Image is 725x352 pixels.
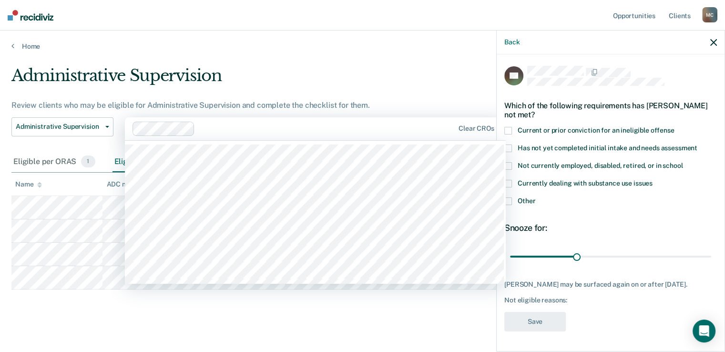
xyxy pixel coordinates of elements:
span: Has not yet completed initial intake and needs assessment [518,144,697,152]
div: Clear CROs [459,124,494,133]
div: [PERSON_NAME] may be surfaced again on or after [DATE]. [504,280,717,289]
span: 1 [81,155,95,168]
span: Other [518,197,535,205]
div: Eligible per ORAS [11,152,97,173]
div: Administrative Supervision [11,66,555,93]
span: Current or prior conviction for an ineligible offense [518,126,674,134]
div: Which of the following requirements has [PERSON_NAME] not met? [504,93,717,127]
button: Save [504,312,566,331]
span: Not currently employed, disabled, retired, or in school [518,162,683,169]
div: ADC number [106,180,154,188]
div: Eligible per Initial Assessment [112,152,242,173]
div: Snooze for: [504,223,717,233]
div: Not eligible reasons: [504,296,717,304]
a: Home [11,42,714,51]
div: Name [15,180,42,188]
button: Back [504,38,520,46]
div: M C [702,7,717,22]
div: Review clients who may be eligible for Administrative Supervision and complete the checklist for ... [11,101,555,110]
span: Administrative Supervision [16,123,102,131]
div: Open Intercom Messenger [693,320,715,342]
img: Recidiviz [8,10,53,21]
span: Currently dealing with substance use issues [518,179,653,187]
